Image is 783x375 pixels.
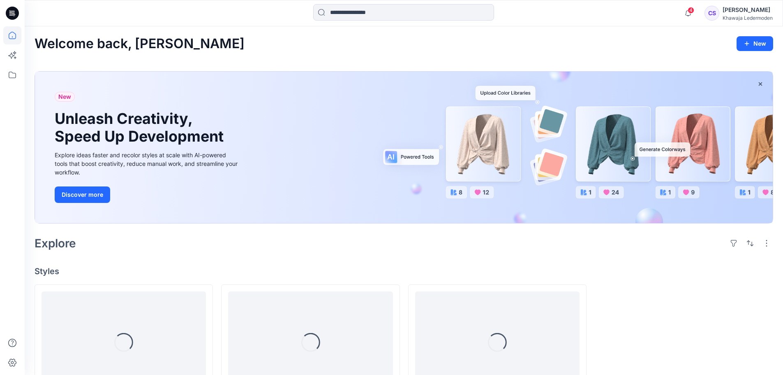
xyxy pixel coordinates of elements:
div: Explore ideas faster and recolor styles at scale with AI-powered tools that boost creativity, red... [55,151,240,177]
button: Discover more [55,186,110,203]
span: 4 [688,7,694,14]
div: Khawaja Ledermoden [723,15,773,21]
a: Discover more [55,186,240,203]
h2: Explore [35,237,76,250]
h4: Styles [35,266,773,276]
h1: Unleash Creativity, Speed Up Development [55,110,227,145]
div: [PERSON_NAME] [723,5,773,15]
h2: Welcome back, [PERSON_NAME] [35,36,245,51]
span: New [58,92,71,102]
button: New [737,36,773,51]
div: CS [704,6,719,21]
